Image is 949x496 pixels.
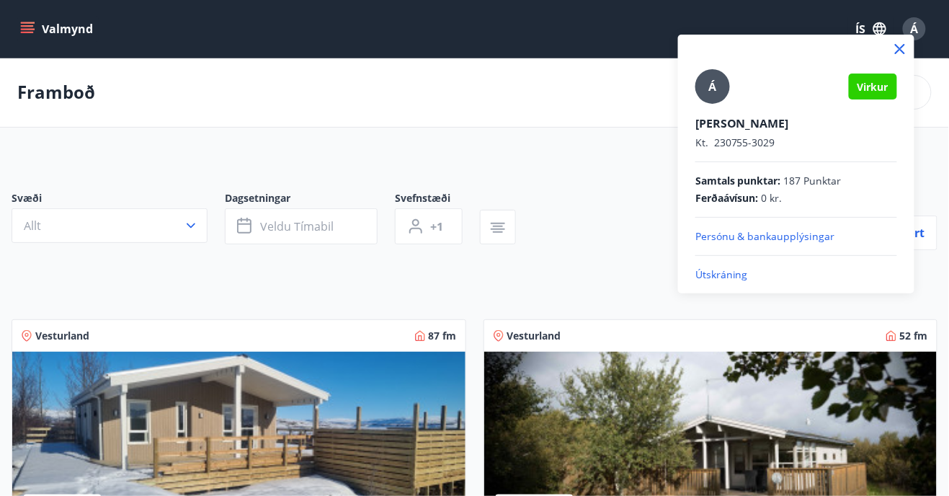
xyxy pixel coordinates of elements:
span: Á [709,79,717,94]
p: Persónu & bankaupplýsingar [695,229,897,244]
p: 230755-3029 [695,136,897,150]
span: 0 kr. [762,191,783,205]
span: Samtals punktar : [695,174,781,188]
p: Útskráning [695,267,897,282]
span: Kt. [695,136,708,149]
p: [PERSON_NAME] [695,115,897,131]
span: Virkur [857,80,888,94]
span: 187 Punktar [784,174,842,188]
span: Ferðaávísun : [695,191,759,205]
